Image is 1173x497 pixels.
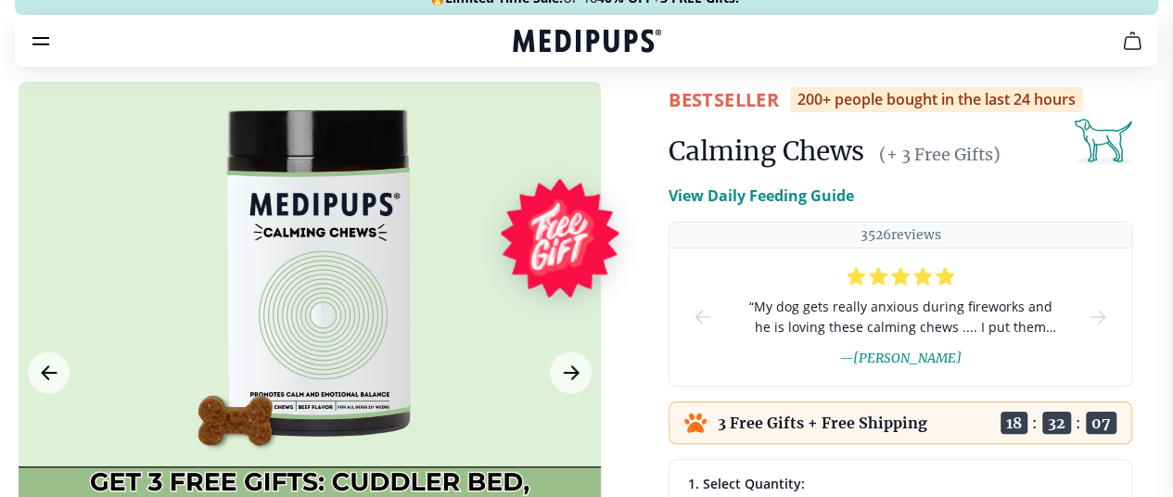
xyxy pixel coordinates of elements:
[839,350,962,366] span: — [PERSON_NAME]
[1087,248,1109,386] button: next-slide
[1001,412,1027,434] span: 18
[692,248,714,386] button: prev-slide
[550,352,592,394] button: Next Image
[879,144,1001,165] span: (+ 3 Free Gifts)
[513,27,661,58] a: Medipups
[688,475,1113,492] div: 1. Select Quantity:
[1032,414,1038,432] span: :
[1110,19,1154,63] button: cart
[669,134,864,168] h1: Calming Chews
[1042,412,1071,434] span: 32
[28,352,70,394] button: Previous Image
[1076,414,1081,432] span: :
[669,185,854,207] p: View Daily Feeding Guide
[669,87,779,112] span: BestSeller
[861,226,941,244] p: 3526 reviews
[744,297,1057,338] span: “ My dog gets really anxious during fireworks and he is loving these calming chews .... I put the...
[790,87,1083,112] div: 200+ people bought in the last 24 hours
[718,414,927,432] p: 3 Free Gifts + Free Shipping
[30,30,52,52] button: burger-menu
[1086,412,1116,434] span: 07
